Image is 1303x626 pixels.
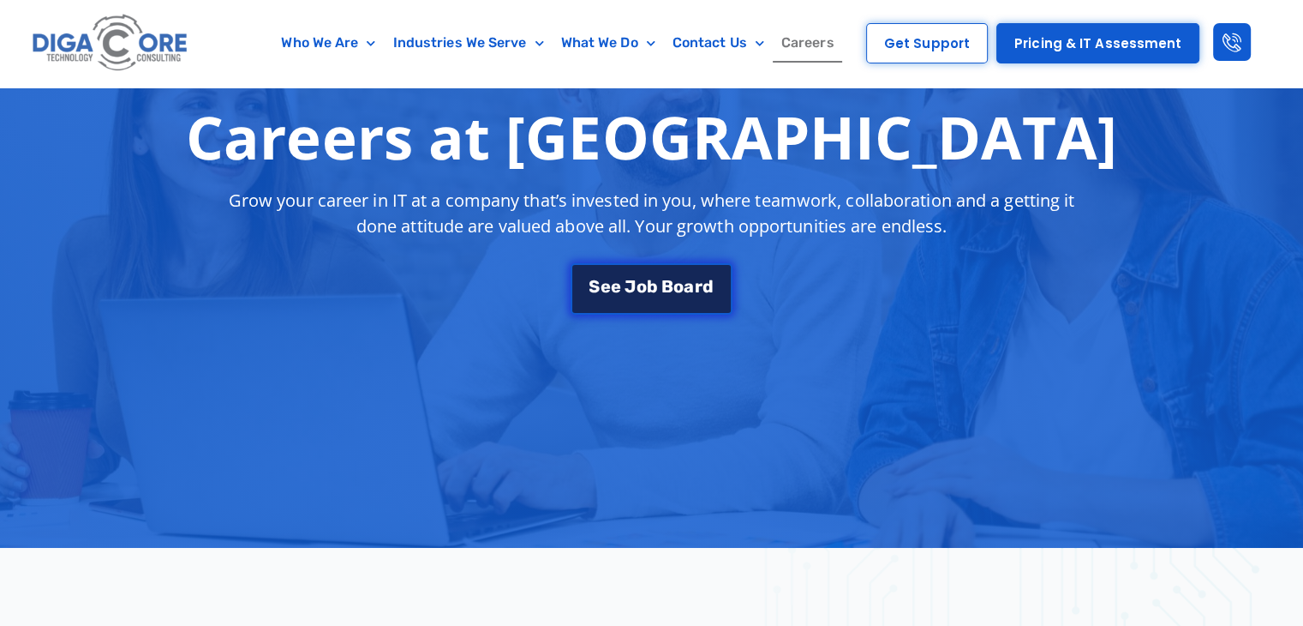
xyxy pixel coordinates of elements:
span: b [647,278,658,295]
a: Get Support [866,23,988,63]
h1: Careers at [GEOGRAPHIC_DATA] [186,102,1117,171]
img: Digacore logo 1 [28,9,193,78]
span: J [625,278,636,295]
span: r [694,278,702,295]
a: See Job Board [571,263,732,315]
span: o [636,278,646,295]
a: Contact Us [664,23,773,63]
span: B [661,278,673,295]
span: e [611,278,621,295]
span: S [589,278,600,295]
a: What We Do [553,23,664,63]
span: Get Support [884,37,970,50]
span: d [702,278,714,295]
span: Pricing & IT Assessment [1014,37,1181,50]
span: a [684,278,694,295]
a: Industries We Serve [385,23,553,63]
p: Grow your career in IT at a company that’s invested in you, where teamwork, collaboration and a g... [213,188,1091,239]
nav: Menu [261,23,854,63]
span: e [601,278,611,295]
a: Pricing & IT Assessment [996,23,1199,63]
a: Who We Are [272,23,384,63]
span: o [673,278,684,295]
a: Careers [773,23,843,63]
